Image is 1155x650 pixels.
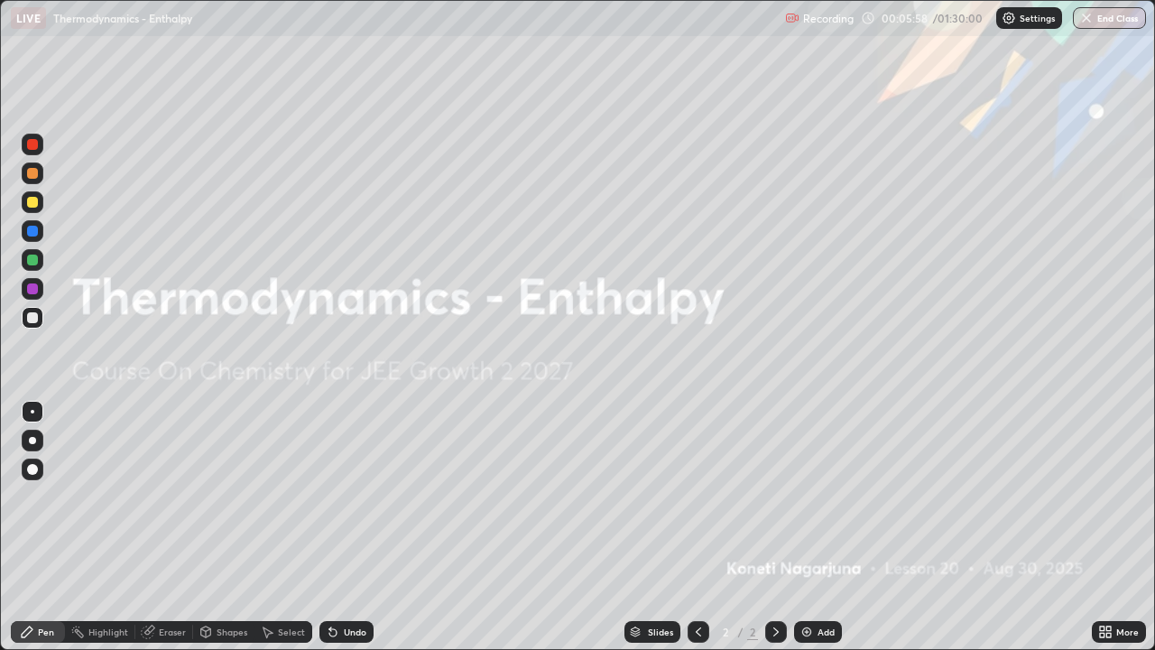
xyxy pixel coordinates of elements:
img: recording.375f2c34.svg [785,11,799,25]
div: Highlight [88,627,128,636]
p: Thermodynamics - Enthalpy [53,11,192,25]
div: Slides [648,627,673,636]
div: Select [278,627,305,636]
img: class-settings-icons [1002,11,1016,25]
img: end-class-cross [1079,11,1094,25]
div: Undo [344,627,366,636]
p: LIVE [16,11,41,25]
button: End Class [1073,7,1146,29]
div: / [738,627,744,637]
div: 2 [747,624,758,640]
div: Pen [38,627,54,636]
p: Settings [1020,14,1055,23]
div: 2 [716,627,735,637]
p: Recording [803,12,854,25]
div: Eraser [159,627,186,636]
img: add-slide-button [799,625,814,639]
div: Add [818,627,835,636]
div: More [1116,627,1139,636]
div: Shapes [217,627,247,636]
